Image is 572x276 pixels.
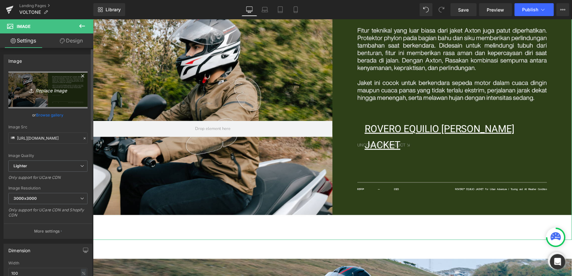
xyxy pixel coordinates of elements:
a: Design [48,33,95,48]
div: Only support for UCare CDN [8,175,88,184]
button: Redo [435,3,448,16]
div: Image Resolution [8,186,88,190]
span: Image [17,24,31,29]
i: Replace Image [22,86,74,94]
div: Image Src [8,125,88,129]
button: More settings [4,224,92,239]
div: Dimension [8,244,31,253]
p: More settings [34,228,60,234]
a: Browse gallery [36,109,64,121]
span: Preview [487,6,504,13]
button: Undo [420,3,433,16]
div: Image Quality [8,153,88,158]
button: More [557,3,569,16]
b: 3000x3000 [14,196,37,201]
div: Image [8,55,22,64]
img: Whatsapp Chat Button [455,233,473,250]
b: Lighter [14,163,27,168]
div: Open Intercom Messenger [550,254,566,270]
a: Preview [479,3,512,16]
div: or [8,112,88,118]
a: Landing Pages [19,3,93,8]
a: Desktop [242,3,257,16]
a: Tablet [273,3,288,16]
a: Mobile [288,3,304,16]
a: Laptop [257,3,273,16]
span: VOLTONE [19,10,41,15]
span: Publish [522,7,539,12]
span: Library [106,7,121,13]
a: ROVERO EQUILIO [PERSON_NAME] JACKET [272,104,422,131]
span: Save [458,6,469,13]
div: Only support for UCare CDN and Shopify CDN [8,207,88,222]
button: Publish [515,3,554,16]
a: New Library [93,3,125,16]
input: Link [8,133,88,144]
div: Width [8,261,88,265]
